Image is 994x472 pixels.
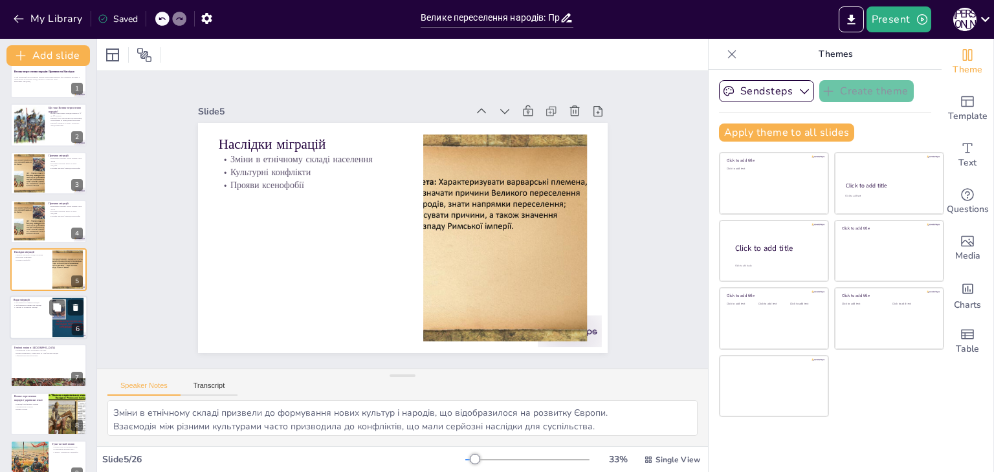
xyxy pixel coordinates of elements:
[867,6,931,32] button: Present
[49,210,83,215] p: Політичні причини: війни та зміни кордонів
[942,39,993,85] div: Change the overall theme
[14,352,83,355] p: Вплив германських, романських та слов'янських народів
[727,303,756,306] div: Click to add text
[71,228,83,239] div: 4
[14,298,49,302] p: Види міграцій
[52,451,83,453] p: Зміни в історичному ландшафті
[727,293,819,298] div: Click to add title
[953,63,982,77] span: Theme
[14,256,49,259] p: Культурні конфлікти
[953,8,977,31] div: К [PERSON_NAME]
[719,123,854,142] button: Apply theme to all slides
[942,225,993,272] div: Add images, graphics, shapes or video
[727,167,819,171] div: Click to add text
[49,215,83,218] p: Стихійні причини: природні катастрофи
[942,178,993,225] div: Get real-time input from your audience
[14,405,45,408] p: Черняхівська культура
[14,259,49,261] p: Прояви ксенофобії
[14,350,83,352] p: Формування нових етномовних спільнот
[71,275,83,287] div: 5
[52,446,83,449] p: Вплив гунів на етнічний склад
[49,206,83,210] p: Економічні причини: пошук кращих умов життя
[49,122,83,126] p: Міграції призвели до змін в етнічному складі населення
[10,152,87,195] div: 3
[71,420,83,431] div: 8
[107,400,698,436] textarea: Зміни в етнічному складі призвели до формування нових культур і народів, що відобразилося на розв...
[10,200,87,242] div: 4
[942,318,993,365] div: Add a table
[953,6,977,32] button: К [PERSON_NAME]
[819,80,914,102] button: Create theme
[892,303,933,306] div: Click to add text
[14,394,45,402] p: Велике переселення народів і українські землі
[226,116,411,154] p: Наслідки міграцій
[14,408,45,411] p: Вплив остготів
[14,347,83,350] p: Етнічні зміни в [GEOGRAPHIC_DATA]
[942,85,993,132] div: Add ready made slides
[102,453,465,466] div: Slide 5 / 26
[14,70,74,73] strong: Велике переселення народів: Причини та Наслідки
[222,160,406,191] p: Прояви ксенофобії
[14,81,83,83] p: Generated with [URL]
[839,6,864,32] button: Export to PowerPoint
[49,154,83,158] p: Причини міграцій
[14,403,45,405] p: Міграції слов'янських племен
[98,13,138,25] div: Saved
[10,344,87,387] div: 7
[955,249,980,263] span: Media
[10,103,87,146] div: 2
[225,134,409,166] p: Зміни в етнічному складі населення
[49,162,83,167] p: Політичні причини: війни та зміни кордонів
[71,372,83,383] div: 7
[52,448,83,451] p: Руйнування античних міст
[14,253,49,256] p: Зміни в етнічному складі населення
[10,248,87,291] div: 5
[102,45,123,65] div: Layout
[49,167,83,169] p: Стихійні причини: природні катастрофи
[49,106,83,113] p: Що таке Велике переселення народів?
[421,8,560,27] input: Insert title
[10,392,87,435] div: 8
[107,381,181,396] button: Speaker Notes
[210,84,480,124] div: Slide 5
[71,131,83,143] div: 2
[790,303,819,306] div: Click to add text
[842,303,883,306] div: Click to add text
[842,226,934,231] div: Click to add title
[49,157,83,162] p: Економічні причини: пошук кращих умов життя
[14,301,49,304] p: Внутрішні та зовнішні міграції
[181,381,238,396] button: Transcript
[845,195,931,198] div: Click to add text
[942,132,993,178] div: Add text boxes
[602,453,634,466] div: 33 %
[14,76,83,81] p: У цій презентації ми розглянемо Велике переселення народів, його причини, наслідки, а також вплив...
[14,354,83,357] p: Збереження культури кельтів
[72,323,83,335] div: 6
[10,295,87,339] div: 6
[71,179,83,191] div: 3
[942,272,993,318] div: Add charts and graphs
[947,202,989,217] span: Questions
[742,39,929,70] p: Themes
[956,342,979,356] span: Table
[49,299,65,315] button: Duplicate Slide
[10,56,87,98] div: 1
[49,112,83,116] p: Велике переселення народів тривало з IV до VII століття
[735,264,817,267] div: Click to add body
[727,158,819,163] div: Click to add title
[14,306,49,309] p: Законні та незаконні міграції
[758,303,788,306] div: Click to add text
[948,109,988,123] span: Template
[223,147,408,178] p: Культурні конфлікти
[137,47,152,63] span: Position
[52,442,83,446] p: Гуни та їхній вплив
[14,250,49,254] p: Наслідки міграцій
[842,293,934,298] div: Click to add title
[846,182,932,189] div: Click to add title
[958,156,977,170] span: Text
[71,83,83,94] div: 1
[6,45,90,66] button: Add slide
[49,202,83,206] p: Причини міграцій
[68,299,83,315] button: Delete Slide
[735,242,818,253] div: Click to add title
